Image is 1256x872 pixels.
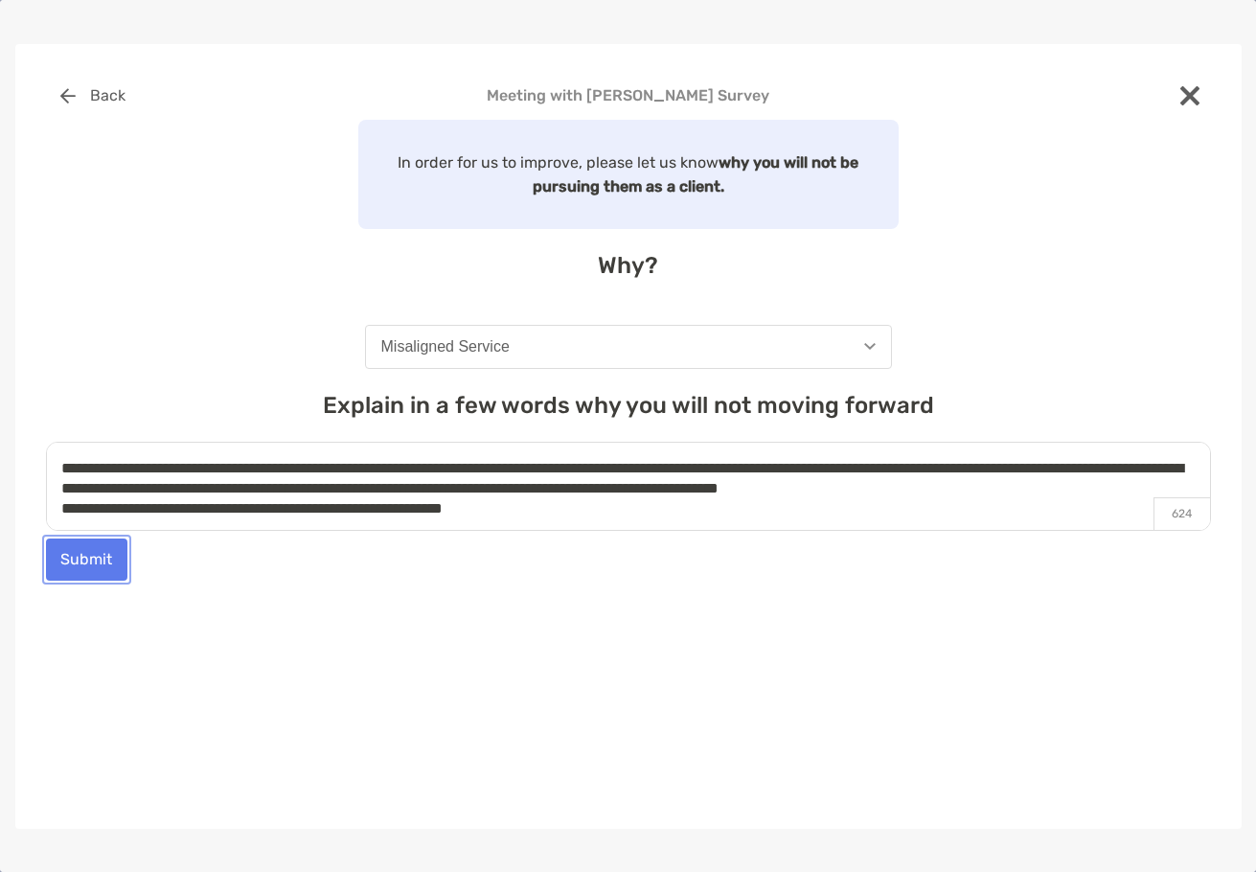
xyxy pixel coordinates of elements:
strong: why you will not be pursuing them as a client. [533,153,859,195]
h4: Why? [46,252,1211,279]
h4: Explain in a few words why you will not moving forward [46,392,1211,419]
h4: Meeting with [PERSON_NAME] Survey [46,86,1211,104]
button: Back [46,75,141,117]
img: Open dropdown arrow [864,343,876,350]
button: Misaligned Service [365,325,892,369]
div: Misaligned Service [381,338,510,356]
p: In order for us to improve, please let us know [370,150,887,198]
button: Submit [46,539,127,581]
img: close modal [1180,86,1199,105]
p: 624 [1153,497,1210,530]
img: button icon [60,88,76,103]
